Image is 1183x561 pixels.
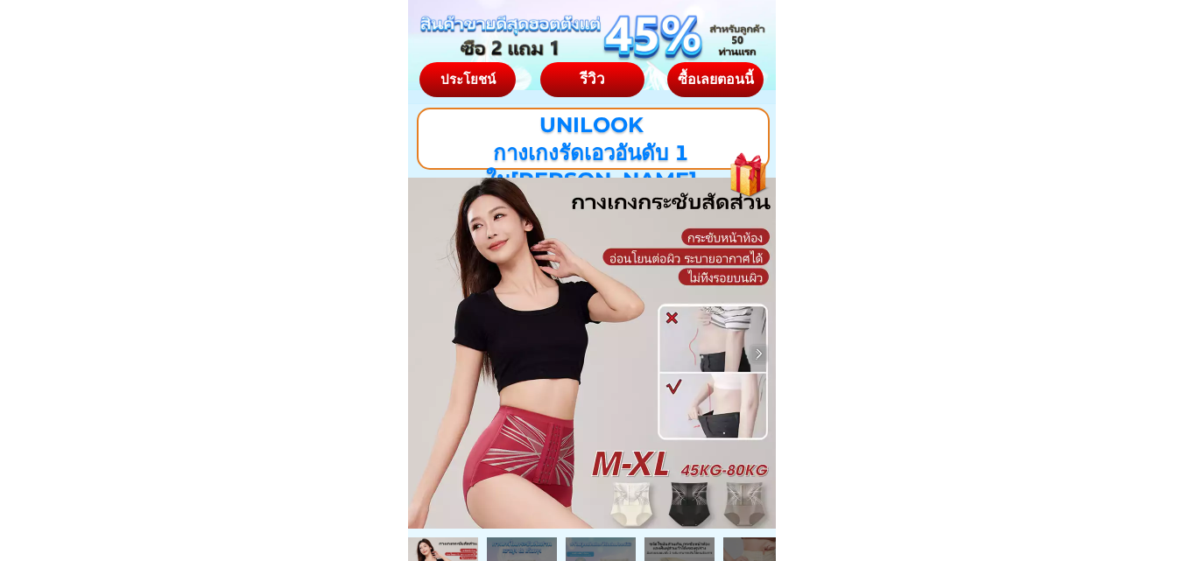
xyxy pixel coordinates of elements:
span: UNILOOK [539,112,643,137]
span: ประโยชน์ [440,70,495,87]
div: รีวิว [540,68,644,91]
span: กางเกงรัดเอวอันดับ 1 ใน[PERSON_NAME] [485,140,696,193]
div: ซื้อเลยตอนนี้ [666,72,763,86]
img: navigation [750,345,768,362]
